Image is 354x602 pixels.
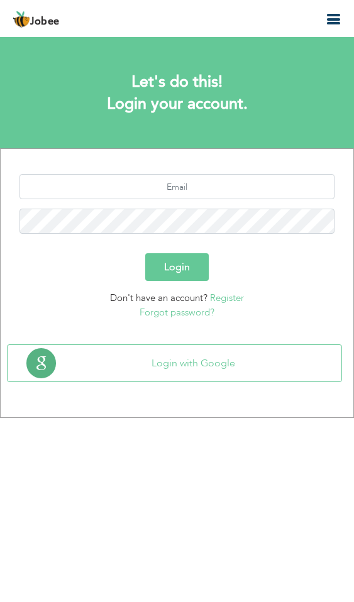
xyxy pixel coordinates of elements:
span: Don't have an account? [110,292,207,304]
h2: Let's do this! [19,74,335,90]
a: Jobee [13,11,60,28]
span: Jobee [30,17,60,27]
button: Login with Google [8,345,341,381]
h1: Login your account. [19,96,335,112]
img: jobee.io [13,11,30,28]
button: Login [145,253,209,281]
a: Forgot password? [140,306,214,319]
input: Email [19,174,335,199]
a: Register [210,292,244,304]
